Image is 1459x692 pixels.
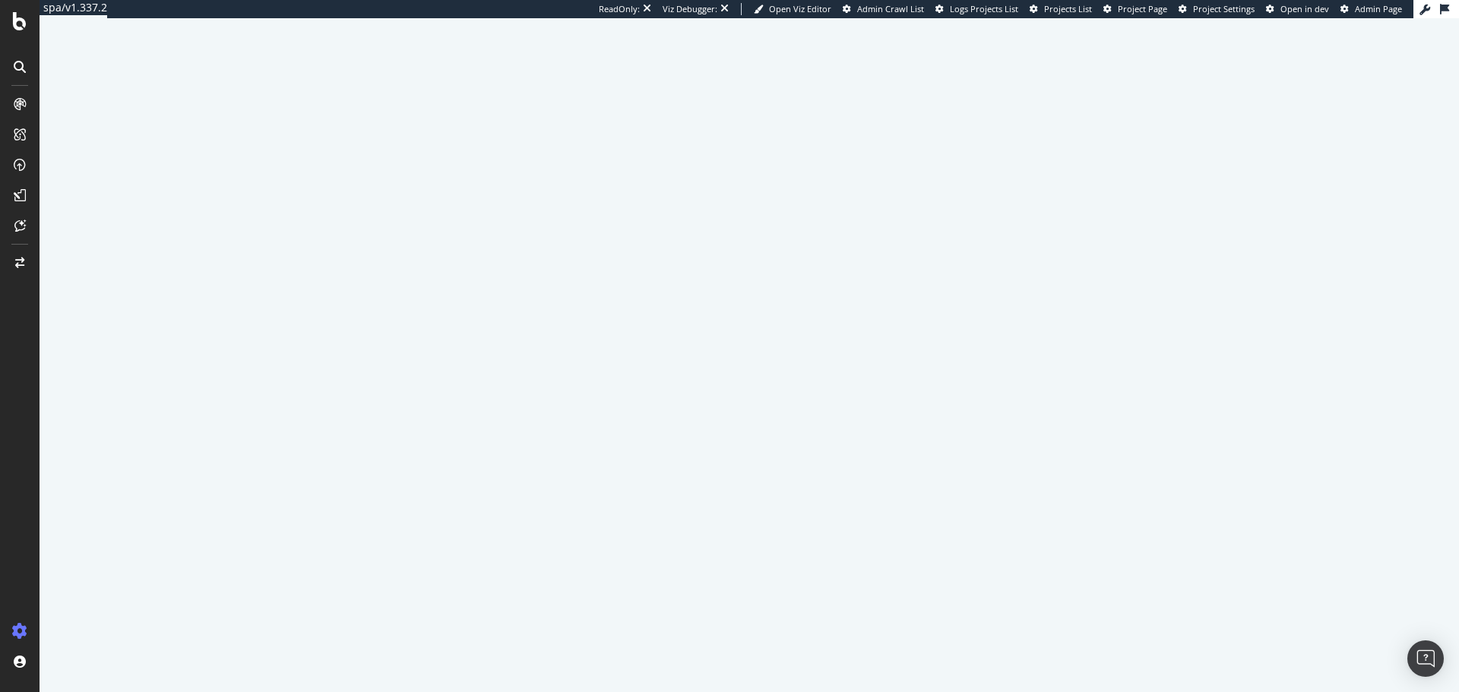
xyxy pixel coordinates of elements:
[1355,3,1402,14] span: Admin Page
[1044,3,1092,14] span: Projects List
[1103,3,1167,15] a: Project Page
[1280,3,1329,14] span: Open in dev
[599,3,640,15] div: ReadOnly:
[935,3,1018,15] a: Logs Projects List
[754,3,831,15] a: Open Viz Editor
[1340,3,1402,15] a: Admin Page
[663,3,717,15] div: Viz Debugger:
[1193,3,1255,14] span: Project Settings
[769,3,831,14] span: Open Viz Editor
[1266,3,1329,15] a: Open in dev
[950,3,1018,14] span: Logs Projects List
[1030,3,1092,15] a: Projects List
[1407,640,1444,677] div: Open Intercom Messenger
[1179,3,1255,15] a: Project Settings
[843,3,924,15] a: Admin Crawl List
[857,3,924,14] span: Admin Crawl List
[1118,3,1167,14] span: Project Page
